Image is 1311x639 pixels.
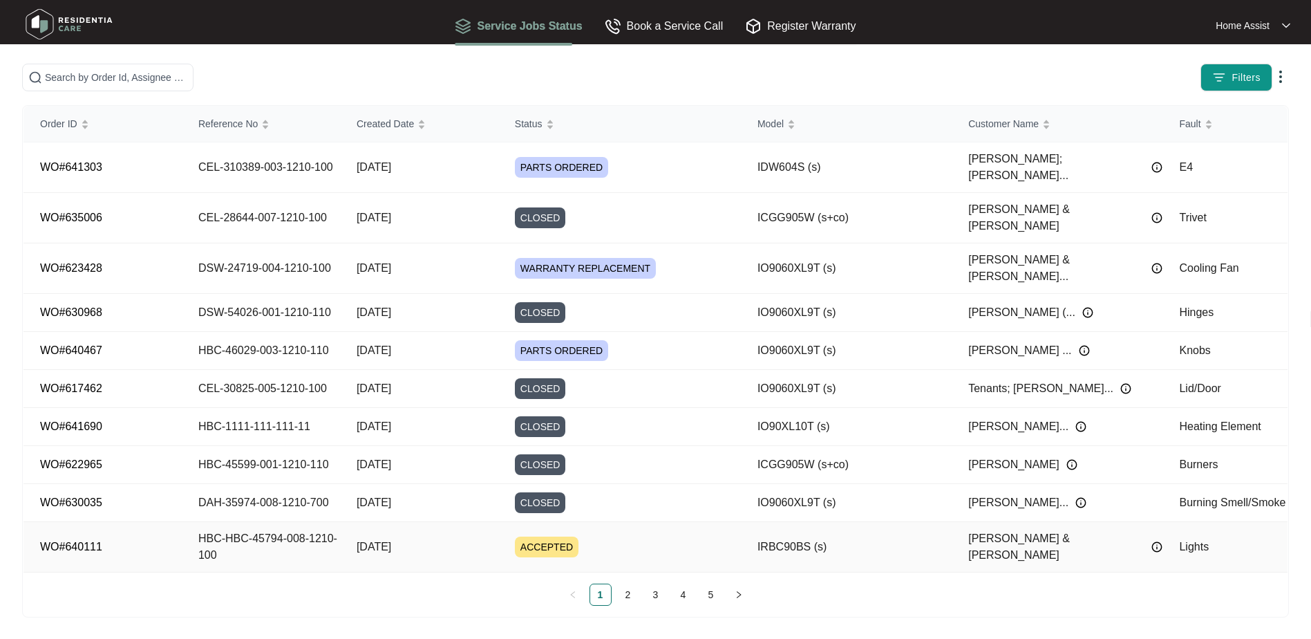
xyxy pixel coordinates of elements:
th: Created Date [340,106,498,142]
span: [PERSON_NAME] [968,456,1059,473]
span: Customer Name [968,116,1039,131]
span: Model [757,116,784,131]
button: right [728,584,750,606]
a: WO#640111 [40,541,102,553]
img: Info icon [1151,541,1162,553]
span: [DATE] [357,382,391,394]
a: 5 [701,584,721,605]
span: CLOSED [515,492,566,513]
td: DSW-54026-001-1210-110 [182,294,340,332]
td: HBC-45599-001-1210-110 [182,446,340,484]
span: Filters [1232,71,1261,85]
span: Status [515,116,543,131]
img: Info icon [1151,162,1162,173]
span: [DATE] [357,212,391,223]
td: CEL-310389-003-1210-100 [182,142,340,193]
span: CLOSED [515,454,566,475]
td: Cooling Fan [1162,243,1288,294]
li: 2 [617,584,639,606]
td: E4 [1162,142,1288,193]
td: IO9060XL9T (s) [741,243,952,294]
td: Heating Element [1162,408,1288,446]
span: CLOSED [515,416,566,437]
span: CLOSED [515,207,566,228]
span: [DATE] [357,344,391,356]
button: filter iconFilters [1200,64,1272,91]
img: Info icon [1079,345,1090,356]
a: WO#623428 [40,262,102,274]
a: WO#622965 [40,459,102,470]
td: HBC-HBC-45794-008-1210-100 [182,522,340,573]
img: Service Jobs Status icon [455,18,471,35]
div: Book a Service Call [605,17,724,35]
span: left [569,591,577,599]
td: Hinges [1162,294,1288,332]
td: Trivet [1162,193,1288,243]
td: HBC-1111-111-111-11 [182,408,340,446]
li: 4 [672,584,695,606]
td: CEL-30825-005-1210-100 [182,370,340,408]
p: Home Assist [1216,19,1270,33]
td: CEL-28644-007-1210-100 [182,193,340,243]
a: WO#640467 [40,344,102,356]
li: 5 [700,584,722,606]
span: PARTS ORDERED [515,157,608,178]
th: Model [741,106,952,142]
span: [DATE] [357,459,391,470]
td: IO9060XL9T (s) [741,484,952,522]
span: [PERSON_NAME] & [PERSON_NAME] [968,201,1144,234]
input: Search by Order Id, Assignee Name, Reference No, Customer Name and Model [45,70,187,85]
span: ACCEPTED [515,537,578,557]
td: IO9060XL9T (s) [741,332,952,370]
img: dropdown arrow [1282,22,1290,29]
a: WO#635006 [40,212,102,223]
img: Info icon [1120,383,1131,394]
li: 3 [645,584,667,606]
span: [PERSON_NAME] & [PERSON_NAME]... [968,252,1144,285]
th: Status [498,106,741,142]
span: [DATE] [357,420,391,432]
img: residentia care logo [21,3,117,45]
img: Info icon [1151,212,1162,223]
td: Burners [1162,446,1288,484]
span: [PERSON_NAME]... [968,418,1068,435]
td: Knobs [1162,332,1288,370]
img: Info icon [1075,421,1086,432]
td: Lights [1162,522,1288,573]
td: IO90XL10T (s) [741,408,952,446]
span: right [735,591,743,599]
a: 3 [645,584,666,605]
td: ICGG905W (s+co) [741,193,952,243]
img: Info icon [1151,263,1162,274]
span: [PERSON_NAME] ... [968,342,1071,359]
span: Order ID [40,116,77,131]
button: left [562,584,584,606]
img: Info icon [1075,497,1086,508]
span: CLOSED [515,302,566,323]
span: Tenants; [PERSON_NAME]... [968,380,1113,397]
div: Service Jobs Status [455,17,582,35]
td: ICGG905W (s+co) [741,446,952,484]
td: IRBC90BS (s) [741,522,952,573]
a: 4 [673,584,694,605]
li: Next Page [728,584,750,606]
div: Register Warranty [745,17,856,35]
td: DSW-24719-004-1210-100 [182,243,340,294]
span: [PERSON_NAME] (... [968,304,1075,321]
a: WO#617462 [40,382,102,394]
td: IO9060XL9T (s) [741,370,952,408]
li: Previous Page [562,584,584,606]
span: [PERSON_NAME]... [968,494,1068,511]
span: [PERSON_NAME]; [PERSON_NAME]... [968,151,1144,184]
img: Info icon [1066,459,1077,470]
span: [DATE] [357,161,391,173]
span: [DATE] [357,497,391,508]
th: Reference No [182,106,340,142]
img: dropdown arrow [1272,68,1289,85]
span: Reference No [198,116,258,131]
td: HBC-46029-003-1210-110 [182,332,340,370]
span: [PERSON_NAME] & [PERSON_NAME] [968,530,1144,564]
img: filter icon [1212,71,1226,84]
a: WO#641303 [40,161,102,173]
img: search-icon [28,71,42,84]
